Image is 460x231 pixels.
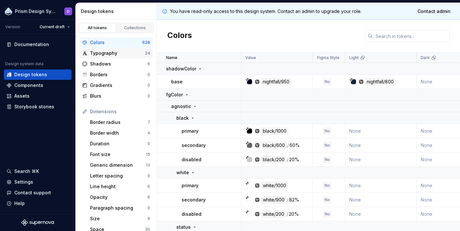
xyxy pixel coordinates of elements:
[90,194,147,201] div: Opacity
[171,103,191,110] p: agnostic
[4,80,71,91] a: Components
[413,6,455,17] a: Contact admin
[90,140,147,147] div: Duration
[80,91,153,101] a: Blurs0
[14,200,25,207] div: Help
[37,22,73,31] button: Current draft
[345,193,417,207] td: None
[182,211,201,217] p: disabled
[182,142,206,149] p: secondary
[261,182,288,189] div: white/1000
[147,216,150,221] div: 9
[349,55,359,60] p: Light
[21,219,54,226] svg: Supernova Logo
[345,207,417,221] td: None
[4,177,71,187] a: Settings
[90,93,147,99] div: Blurs
[80,59,153,69] a: Shadows6
[345,138,417,152] td: None
[4,39,71,50] a: Documentation
[287,196,288,203] div: /
[40,24,65,30] span: Current draft
[147,141,150,146] div: 0
[182,128,198,134] p: primary
[345,178,417,193] td: None
[176,115,189,121] p: black
[90,50,145,56] div: Typography
[87,128,153,138] a: Border width4
[176,224,191,230] p: status
[119,25,151,30] div: Collections
[323,197,331,203] div: No
[90,215,147,222] div: Size
[14,41,49,48] div: Documentation
[421,55,430,60] p: Dark
[80,80,153,91] a: Gradients0
[80,48,153,58] a: Typography24
[167,30,192,42] h2: Colors
[87,139,153,149] a: Duration0
[5,24,20,30] div: Version
[166,91,183,98] p: fgColor
[323,142,331,149] div: No
[289,156,299,163] div: 20%
[87,149,153,160] a: Font size15
[417,8,451,15] span: Contact admin
[261,211,286,218] div: white/200
[147,83,150,88] div: 0
[373,30,450,42] input: Search in tokens...
[261,156,286,163] div: black/200
[14,71,47,78] div: Design tokens
[171,79,183,85] p: base
[87,171,153,181] a: Letter spacing0
[261,142,287,149] div: black/600
[147,184,150,189] div: 6
[67,9,70,14] div: D
[147,61,150,67] div: 6
[287,142,289,149] div: /
[182,197,206,203] p: secondary
[90,130,147,136] div: Border width
[182,156,201,163] p: disabled
[5,7,12,15] img: 106765b7-6fc4-4b5d-8be0-32f944830029.png
[14,189,51,196] div: Contact support
[287,211,288,218] div: /
[182,182,198,189] p: primary
[289,196,299,203] div: 82%
[289,142,300,149] div: 60%
[323,182,331,189] div: No
[289,211,299,218] div: 20%
[90,151,146,158] div: Font size
[147,72,150,77] div: 0
[90,119,147,126] div: Border radius
[147,173,150,178] div: 0
[261,128,288,135] div: black/1000
[90,82,147,89] div: Gradients
[4,102,71,112] a: Storybook stories
[345,152,417,167] td: None
[147,93,150,99] div: 0
[81,25,114,30] div: All tokens
[4,69,71,80] a: Design tokens
[4,198,71,209] button: Help
[90,162,146,168] div: Generic dimension
[14,103,54,110] div: Storybook stories
[142,40,150,45] div: 628
[90,61,147,67] div: Shadows
[147,120,150,125] div: 7
[345,124,417,138] td: None
[365,78,395,85] div: nightfall/800
[323,79,331,85] div: No
[323,128,331,134] div: No
[80,69,153,80] a: Borders0
[14,168,39,175] div: Search ⌘K
[245,55,256,60] p: Value
[87,160,153,170] a: Generic dimension13
[287,156,288,163] div: /
[166,66,196,72] p: shadowColor
[166,55,177,60] p: Name
[5,61,44,67] div: Design system data
[81,8,154,15] div: Design tokens
[317,55,339,60] p: Figma Style
[323,156,331,163] div: No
